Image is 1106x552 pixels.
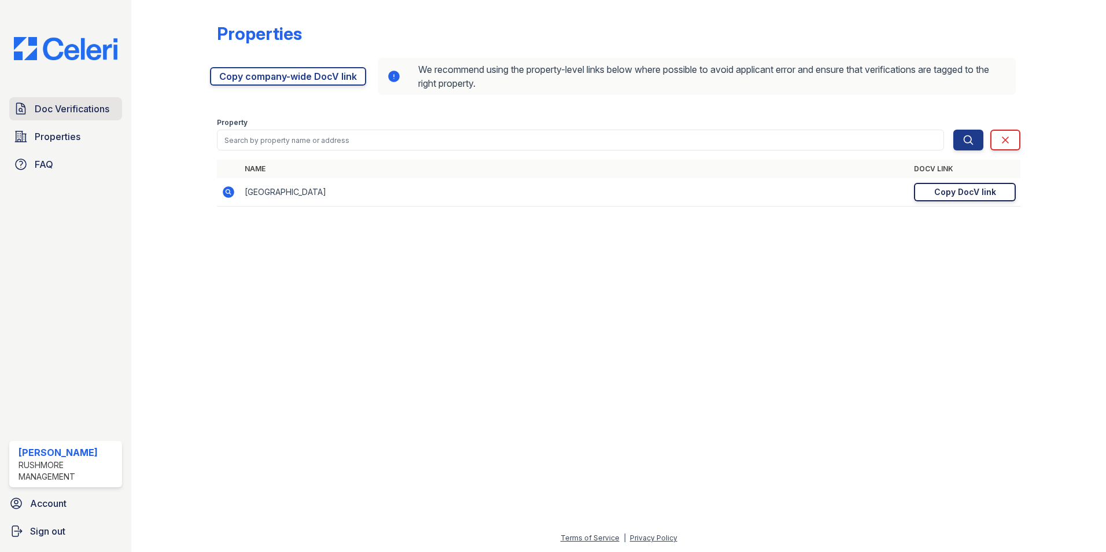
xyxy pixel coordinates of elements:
a: Copy DocV link [914,183,1016,201]
span: Account [30,496,67,510]
th: DocV Link [909,160,1020,178]
div: [PERSON_NAME] [19,446,117,459]
a: Sign out [5,520,127,543]
div: We recommend using the property-level links below where possible to avoid applicant error and ens... [378,58,1016,95]
span: FAQ [35,157,53,171]
label: Property [217,118,248,127]
div: Rushmore Management [19,459,117,483]
a: Terms of Service [561,533,620,542]
div: | [624,533,626,542]
input: Search by property name or address [217,130,944,150]
td: [GEOGRAPHIC_DATA] [240,178,909,207]
a: Privacy Policy [630,533,677,542]
div: Copy DocV link [934,186,996,198]
span: Sign out [30,524,65,538]
a: Account [5,492,127,515]
a: Doc Verifications [9,97,122,120]
a: FAQ [9,153,122,176]
th: Name [240,160,909,178]
a: Properties [9,125,122,148]
div: Properties [217,23,302,44]
span: Properties [35,130,80,143]
a: Copy company-wide DocV link [210,67,366,86]
img: CE_Logo_Blue-a8612792a0a2168367f1c8372b55b34899dd931a85d93a1a3d3e32e68fde9ad4.png [5,37,127,60]
span: Doc Verifications [35,102,109,116]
